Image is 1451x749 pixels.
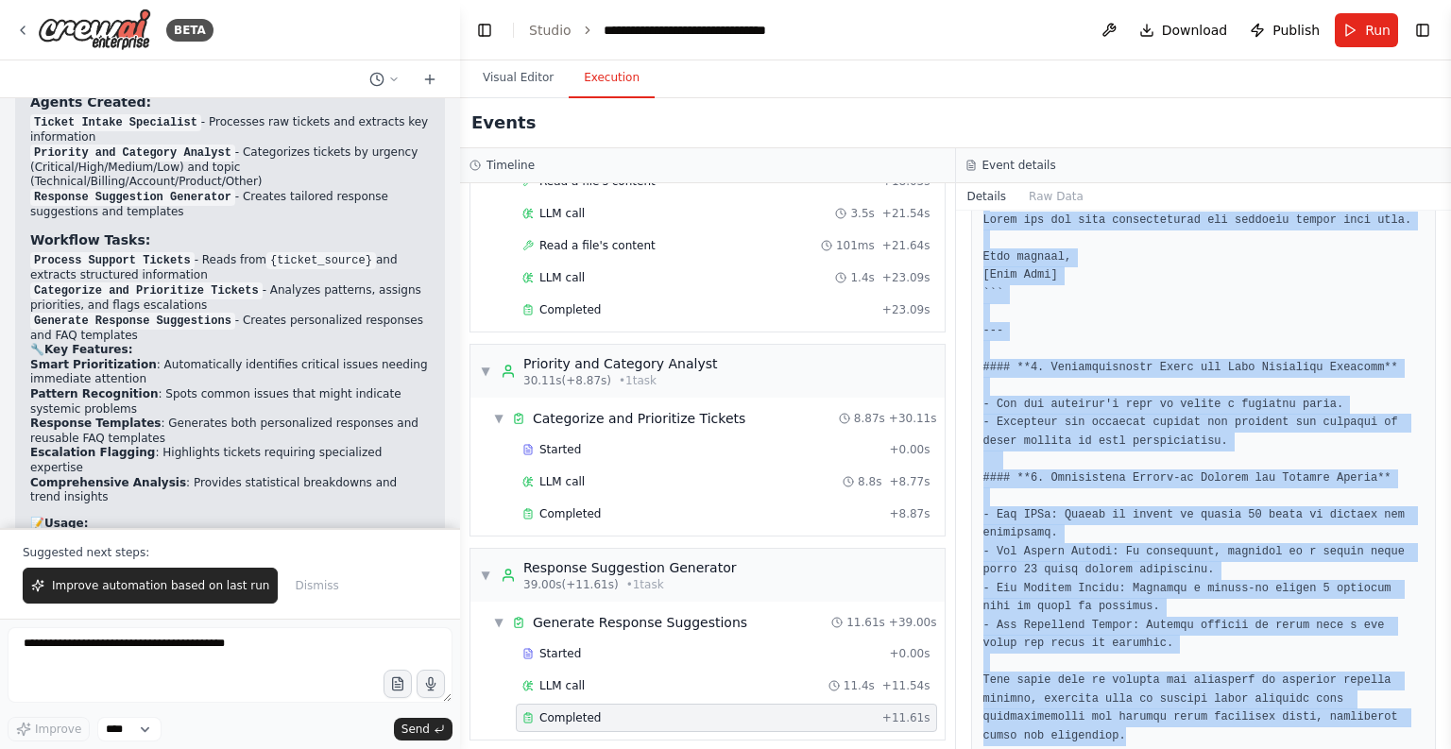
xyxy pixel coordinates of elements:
[539,506,601,521] span: Completed
[166,19,213,42] div: BETA
[850,206,874,221] span: 3.5s
[23,568,278,604] button: Improve automation based on last run
[523,558,737,577] div: Response Suggestion Generator
[529,21,816,40] nav: breadcrumb
[30,114,201,131] code: Ticket Intake Specialist
[1365,21,1391,40] span: Run
[30,314,430,344] li: - Creates personalized responses and FAQ templates
[533,409,745,428] div: Categorize and Prioritize Tickets
[30,417,161,430] strong: Response Templates
[882,206,930,221] span: + 21.54s
[30,517,430,532] h2: 📝
[523,354,717,373] div: Priority and Category Analyst
[889,646,930,661] span: + 0.00s
[569,59,655,98] button: Execution
[30,387,430,417] li: : Spots common issues that might indicate systemic problems
[619,373,657,388] span: • 1 task
[30,283,430,314] li: - Analyzes patterns, assigns priorities, and flags escalations
[529,23,572,38] a: Studio
[1335,13,1398,47] button: Run
[539,710,601,725] span: Completed
[35,722,81,737] span: Improve
[30,446,430,475] li: : Highlights tickets requiring specialized expertise
[30,343,430,358] h2: 🔧
[30,232,150,247] strong: Workflow Tasks:
[266,252,376,269] code: {ticket_source}
[846,615,885,630] span: 11.61s
[394,718,452,740] button: Send
[30,115,430,145] li: - Processes raw tickets and extracts key information
[523,373,611,388] span: 30.11s (+8.87s)
[487,158,535,173] h3: Timeline
[38,9,151,51] img: Logo
[982,158,1056,173] h3: Event details
[626,577,664,592] span: • 1 task
[844,678,875,693] span: 11.4s
[523,577,619,592] span: 39.00s (+11.61s)
[30,252,195,269] code: Process Support Tickets
[30,190,430,220] li: - Creates tailored response suggestions and templates
[539,442,581,457] span: Started
[882,710,930,725] span: + 11.61s
[882,302,930,317] span: + 23.09s
[471,17,498,43] button: Hide left sidebar
[384,670,412,698] button: Upload files
[539,302,601,317] span: Completed
[1242,13,1327,47] button: Publish
[539,474,585,489] span: LLM call
[23,545,437,560] p: Suggested next steps:
[471,110,536,136] h2: Events
[539,646,581,661] span: Started
[882,270,930,285] span: + 23.09s
[493,615,504,630] span: ▼
[30,358,430,387] li: : Automatically identifies critical issues needing immediate attention
[30,446,155,459] strong: Escalation Flagging
[30,253,430,283] li: - Reads from and extracts structured information
[889,411,937,426] span: + 30.11s
[401,722,430,737] span: Send
[533,613,747,632] div: Generate Response Suggestions
[30,145,235,162] code: Priority and Category Analyst
[1162,21,1228,40] span: Download
[30,145,430,190] li: - Categorizes tickets by urgency (Critical/High/Medium/Low) and topic (Technical/Billing/Account/...
[30,282,263,299] code: Categorize and Prioritize Tickets
[539,206,585,221] span: LLM call
[30,313,235,330] code: Generate Response Suggestions
[30,387,158,400] strong: Pattern Recognition
[539,678,585,693] span: LLM call
[30,358,157,371] strong: Smart Prioritization
[889,474,930,489] span: + 8.77s
[882,238,930,253] span: + 21.64s
[1272,21,1320,40] span: Publish
[1017,183,1095,210] button: Raw Data
[8,717,90,741] button: Improve
[836,238,875,253] span: 101ms
[44,517,89,530] strong: Usage:
[480,568,491,583] span: ▼
[1409,17,1436,43] button: Show right sidebar
[889,615,937,630] span: + 39.00s
[493,411,504,426] span: ▼
[956,183,1018,210] button: Details
[415,68,445,91] button: Start a new chat
[30,189,235,206] code: Response Suggestion Generator
[362,68,407,91] button: Switch to previous chat
[854,411,885,426] span: 8.87s
[882,678,930,693] span: + 11.54s
[850,270,874,285] span: 1.4s
[295,578,338,593] span: Dismiss
[1132,13,1236,47] button: Download
[30,476,186,489] strong: Comprehensive Analysis
[30,417,430,446] li: : Generates both personalized responses and reusable FAQ templates
[468,59,569,98] button: Visual Editor
[44,343,132,356] strong: Key Features:
[539,238,656,253] span: Read a file's content
[417,670,445,698] button: Click to speak your automation idea
[539,270,585,285] span: LLM call
[285,568,348,604] button: Dismiss
[889,506,930,521] span: + 8.87s
[30,476,430,505] li: : Provides statistical breakdowns and trend insights
[30,94,151,110] strong: Agents Created:
[889,442,930,457] span: + 0.00s
[858,474,881,489] span: 8.8s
